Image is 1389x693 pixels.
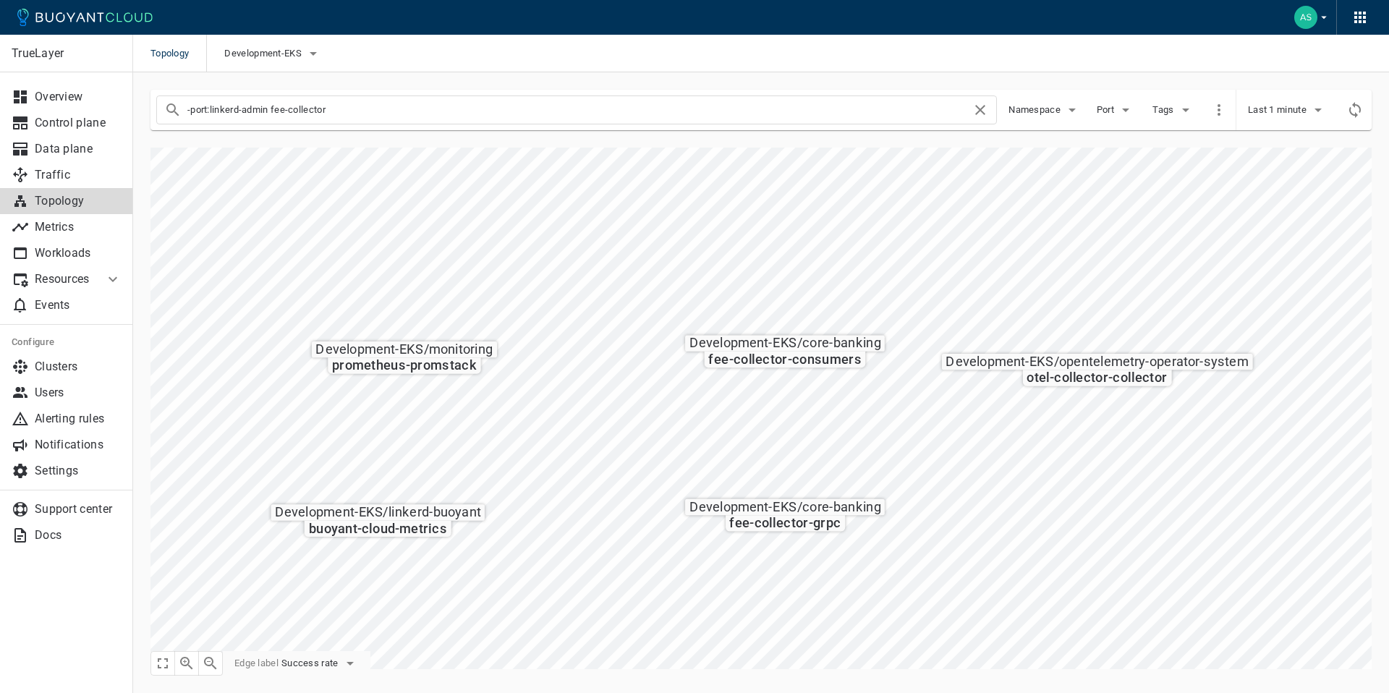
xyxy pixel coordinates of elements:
[1008,99,1081,121] button: Namespace
[224,48,305,59] span: Development-EKS
[35,528,122,543] p: Docs
[35,298,122,313] p: Events
[35,386,122,400] p: Users
[1248,99,1327,121] button: Last 1 minute
[281,652,359,674] button: Success rate
[35,412,122,426] p: Alerting rules
[35,168,122,182] p: Traffic
[1150,99,1197,121] button: Tags
[150,35,206,72] span: Topology
[224,43,322,64] button: Development-EKS
[12,46,121,61] p: TrueLayer
[35,438,122,452] p: Notifications
[35,90,122,104] p: Overview
[35,246,122,260] p: Workloads
[35,360,122,374] p: Clusters
[35,502,122,516] p: Support center
[187,100,972,120] input: Search
[1097,104,1117,116] span: Port
[281,658,341,669] span: Success rate
[234,658,279,669] span: Edge label
[12,336,122,348] h5: Configure
[35,116,122,130] p: Control plane
[35,220,122,234] p: Metrics
[35,272,93,286] p: Resources
[1344,99,1366,121] div: Refresh metrics
[1008,104,1063,116] span: Namespace
[1248,104,1309,116] span: Last 1 minute
[35,142,122,156] p: Data plane
[35,194,122,208] p: Topology
[1152,104,1176,116] span: Tags
[35,464,122,478] p: Settings
[1294,6,1317,29] img: Andrei-Cornel Sorbun
[1092,99,1139,121] button: Port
